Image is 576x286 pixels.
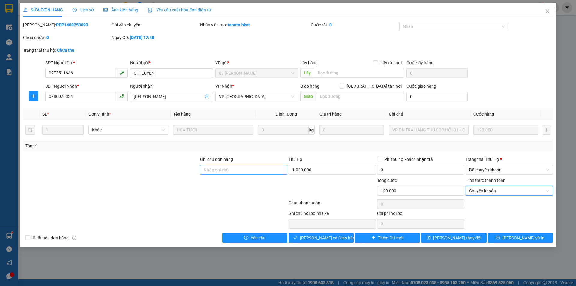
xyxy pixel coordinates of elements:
div: Nhân viên tạo: [200,22,310,28]
input: Ghi Chú [389,125,469,135]
div: Chưa thanh toán [288,200,376,210]
div: SĐT Người Gửi [45,59,128,66]
div: Chưa cước : [23,34,110,41]
span: Yêu cầu xuất hóa đơn điện tử [148,8,211,12]
input: Ghi chú đơn hàng [200,165,287,175]
span: printer [496,236,500,240]
input: VD: Bàn, Ghế [173,125,253,135]
span: Xuất hóa đơn hàng [30,235,71,241]
span: 63 Phan Đình Phùng [219,69,294,78]
th: Ghi chú [386,108,471,120]
span: Cước hàng [473,112,494,116]
span: Thu Hộ [289,157,302,162]
input: Cước giao hàng [406,92,468,101]
span: phone [119,94,124,98]
label: Cước lấy hàng [406,60,433,65]
span: clock-circle [73,8,77,12]
b: Chưa thu [57,48,74,53]
button: Close [539,3,556,20]
span: close [545,9,550,14]
button: exclamation-circleYêu cầu [222,233,287,243]
span: Giao hàng [300,84,319,89]
button: save[PERSON_NAME] thay đổi [421,233,486,243]
span: plus [371,236,376,240]
span: plus [29,94,38,98]
span: save [427,236,431,240]
div: Người gửi [130,59,213,66]
span: [PERSON_NAME] và In [502,235,544,241]
span: user-add [205,94,209,99]
button: delete [25,125,35,135]
button: printer[PERSON_NAME] và In [488,233,553,243]
span: Giao [300,92,316,101]
button: plus [29,91,38,101]
span: exclamation-circle [244,236,248,240]
span: edit [23,8,27,12]
div: Cước rồi : [311,22,398,28]
div: Gói vận chuyển: [112,22,199,28]
span: SL [42,112,47,116]
div: VP gửi [215,59,298,66]
span: Phí thu hộ khách nhận trả [382,156,435,163]
div: Trạng thái Thu Hộ [466,156,553,163]
span: Yêu cầu [251,235,265,241]
span: Chuyển khoản [469,186,549,195]
b: [DATE] 17:48 [130,35,154,40]
span: Lấy tận nơi [378,59,404,66]
div: Ghi chú nội bộ nhà xe [289,210,376,219]
div: Người nhận [130,83,213,89]
input: Cước lấy hàng [406,68,468,78]
button: plusThêm ĐH mới [355,233,420,243]
button: plus [543,125,550,135]
span: Lịch sử [73,8,94,12]
span: Khác [92,125,165,134]
input: 0 [473,125,538,135]
span: Lấy hàng [300,60,318,65]
b: tanntn.hkot [228,23,250,27]
span: Tổng cước [377,178,397,183]
span: [PERSON_NAME] và Giao hàng [300,235,358,241]
label: Hình thức thanh toán [466,178,505,183]
img: icon [148,8,153,13]
span: Giá trị hàng [319,112,342,116]
span: SỬA ĐƠN HÀNG [23,8,63,12]
input: Dọc đường [314,68,404,78]
input: 0 [319,125,384,135]
b: 0 [329,23,332,27]
span: Đơn vị tính [88,112,111,116]
span: Thêm ĐH mới [378,235,403,241]
span: VP Đà Nẵng [219,92,294,101]
div: Trạng thái thu hộ: [23,47,133,53]
span: info-circle [72,236,76,240]
div: [PERSON_NAME]: [23,22,110,28]
span: [GEOGRAPHIC_DATA] tận nơi [344,83,404,89]
button: check[PERSON_NAME] và Giao hàng [289,233,354,243]
div: Chi phí nội bộ [377,210,464,219]
span: [PERSON_NAME] thay đổi [433,235,481,241]
span: check [293,236,298,240]
span: picture [103,8,108,12]
span: kg [309,125,315,135]
label: Cước giao hàng [406,84,436,89]
div: Tổng: 1 [25,143,222,149]
div: Ngày GD: [112,34,199,41]
span: Định lượng [276,112,297,116]
span: phone [119,70,124,75]
span: Đã chuyển khoản [469,165,549,174]
div: SĐT Người Nhận [45,83,128,89]
input: Dọc đường [316,92,404,101]
span: VP Nhận [215,84,232,89]
span: Lấy [300,68,314,78]
span: Tên hàng [173,112,191,116]
b: PDP1408250093 [56,23,88,27]
b: 0 [46,35,49,40]
span: Ảnh kiện hàng [103,8,138,12]
label: Ghi chú đơn hàng [200,157,233,162]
